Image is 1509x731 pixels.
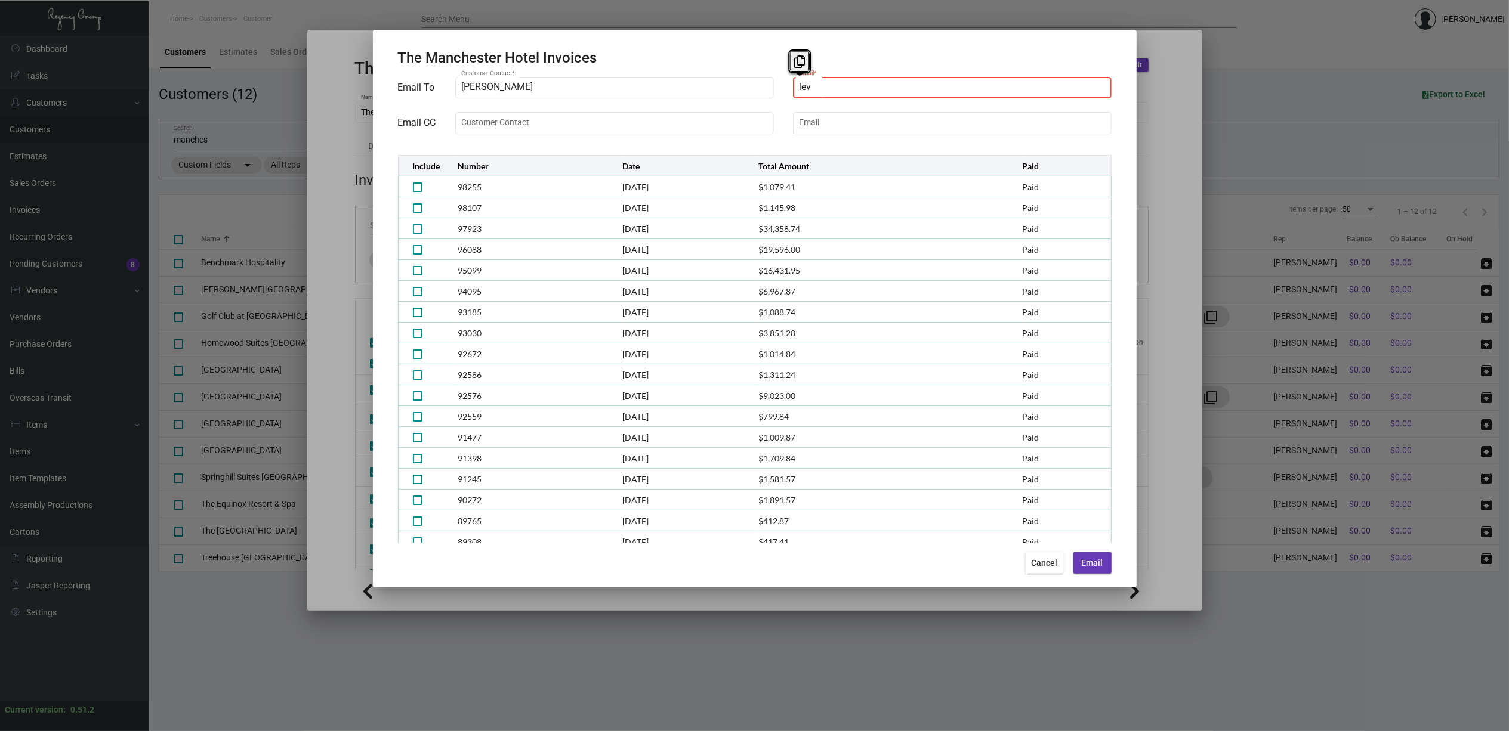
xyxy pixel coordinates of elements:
td: [DATE] [622,448,759,469]
td: $799.84 [759,406,1023,427]
td: 92586 [458,364,622,385]
td: 91398 [458,448,622,469]
td: 94095 [458,281,622,302]
td: [DATE] [622,239,759,260]
td: Paid [1023,239,1111,260]
th: Date [622,156,759,176]
td: Paid [1023,490,1111,510]
th: Number [458,156,622,176]
td: $1,891.57 [759,490,1023,510]
td: 93030 [458,323,622,343]
td: Paid [1023,448,1111,469]
td: Paid [1023,323,1111,343]
div: 0.51.2 [70,704,94,716]
td: [DATE] [622,385,759,406]
td: [DATE] [622,197,759,218]
td: Paid [1023,302,1111,323]
td: $6,967.87 [759,281,1023,302]
td: Paid [1023,531,1111,552]
td: $34,358.74 [759,218,1023,239]
td: $1,145.98 [759,197,1023,218]
td: $9,023.00 [759,385,1023,406]
div: Current version: [5,704,66,716]
td: 92672 [458,343,622,364]
td: 92576 [458,385,622,406]
td: 90272 [458,490,622,510]
td: [DATE] [622,531,759,552]
i: Copy [794,55,805,68]
td: $1,079.41 [759,176,1023,197]
td: [DATE] [622,364,759,385]
td: [DATE] [622,302,759,323]
td: $1,581.57 [759,469,1023,490]
td: $1,709.84 [759,448,1023,469]
td: [DATE] [622,260,759,281]
td: Paid [1023,176,1111,197]
td: 97923 [458,218,622,239]
td: Paid [1023,218,1111,239]
td: Paid [1023,260,1111,281]
td: 91477 [458,427,622,448]
td: Paid [1023,343,1111,364]
td: $1,311.24 [759,364,1023,385]
td: Paid [1023,469,1111,490]
span: Email CC [398,116,436,130]
td: $1,009.87 [759,427,1023,448]
span: The Manchester Hotel Invoices [398,49,597,66]
td: Paid [1023,281,1111,302]
td: $1,014.84 [759,343,1023,364]
td: [DATE] [622,343,759,364]
td: [DATE] [622,469,759,490]
td: 91245 [458,469,622,490]
th: Total Amount [759,156,1023,176]
td: 93185 [458,302,622,323]
td: Paid [1023,364,1111,385]
td: [DATE] [622,490,759,510]
td: [DATE] [622,281,759,302]
td: [DATE] [622,510,759,531]
span: Email To [398,80,436,95]
span: Email [1082,558,1103,568]
td: [DATE] [622,427,759,448]
td: [DATE] [622,323,759,343]
td: $16,431.95 [759,260,1023,281]
td: 89765 [458,510,622,531]
td: 92559 [458,406,622,427]
th: Include [398,156,458,176]
th: Paid [1023,156,1111,176]
td: $3,851.28 [759,323,1023,343]
td: $417.41 [759,531,1023,552]
td: 98255 [458,176,622,197]
td: 98107 [458,197,622,218]
td: [DATE] [622,218,759,239]
td: Paid [1023,385,1111,406]
button: Cancel [1026,552,1064,574]
td: Paid [1023,427,1111,448]
td: [DATE] [622,176,759,197]
td: $19,596.00 [759,239,1023,260]
td: $1,088.74 [759,302,1023,323]
td: $412.87 [759,510,1023,531]
td: [DATE] [622,406,759,427]
td: Paid [1023,197,1111,218]
td: 96088 [458,239,622,260]
span: Cancel [1032,558,1058,568]
td: Paid [1023,406,1111,427]
td: 95099 [458,260,622,281]
td: 89308 [458,531,622,552]
button: Email [1073,552,1112,574]
td: Paid [1023,510,1111,531]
